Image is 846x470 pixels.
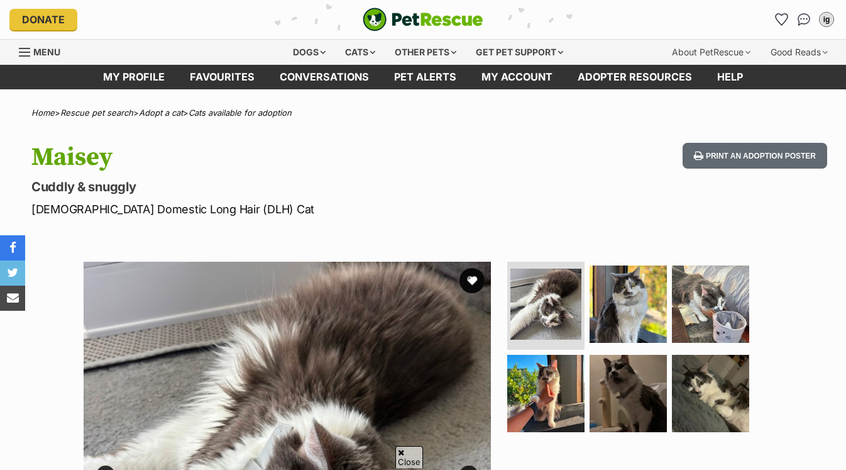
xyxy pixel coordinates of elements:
p: [DEMOGRAPHIC_DATA] Domestic Long Hair (DLH) Cat [31,201,517,218]
a: Home [31,108,55,118]
ul: Account quick links [771,9,837,30]
a: Cats available for adoption [189,108,292,118]
div: About PetRescue [663,40,759,65]
a: Rescue pet search [60,108,133,118]
div: Dogs [284,40,334,65]
a: Conversations [794,9,814,30]
span: Close [395,446,423,468]
h1: Maisey [31,143,517,172]
a: Adopter resources [565,65,705,89]
button: My account [816,9,837,30]
div: Good Reads [762,40,837,65]
a: conversations [267,65,382,89]
img: Photo of Maisey [672,355,749,432]
a: Donate [9,9,77,30]
a: PetRescue [363,8,483,31]
a: Favourites [771,9,791,30]
div: Get pet support [467,40,572,65]
button: Print an adoption poster [683,143,827,169]
div: Cats [336,40,384,65]
span: Menu [33,47,60,57]
img: logo-cat-932fe2b9b8326f06289b0f2fb663e598f794de774fb13d1741a6617ecf9a85b4.svg [363,8,483,31]
a: Adopt a cat [139,108,183,118]
img: chat-41dd97257d64d25036548639549fe6c8038ab92f7586957e7f3b1b290dea8141.svg [798,13,811,26]
a: Menu [19,40,69,62]
button: favourite [459,268,485,293]
a: Pet alerts [382,65,469,89]
img: Photo of Maisey [590,355,667,432]
a: My profile [91,65,177,89]
a: Help [705,65,755,89]
img: Photo of Maisey [590,266,667,343]
a: My account [469,65,565,89]
a: Favourites [177,65,267,89]
p: Cuddly & snuggly [31,178,517,196]
img: Photo of Maisey [672,266,749,343]
div: ig [820,13,833,26]
img: Photo of Maisey [507,355,585,432]
img: Photo of Maisey [510,269,581,340]
div: Other pets [386,40,465,65]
